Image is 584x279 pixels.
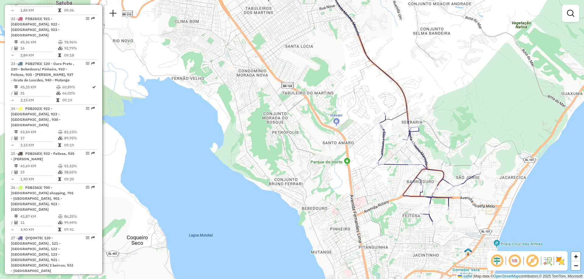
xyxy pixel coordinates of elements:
em: Opções [86,236,89,240]
td: 09:19 [62,97,92,103]
td: = [11,7,14,13]
td: 09:06 [64,7,95,13]
span: | 922 - [GEOGRAPHIC_DATA], 923 - [GEOGRAPHIC_DATA] , 930 - [GEOGRAPHIC_DATA] [11,106,61,127]
td: 09:19 [64,142,95,148]
a: Nova sessão e pesquisa [107,7,119,21]
td: 23 [20,169,58,175]
td: / [11,219,14,226]
a: OpenStreetMap [493,274,519,278]
span: | 700 - [GEOGRAPHIC_DATA] shopping, 701 - [GEOGRAPHIC_DATA], 901 - [GEOGRAPHIC_DATA], 923 - [GEOG... [11,185,74,212]
i: Distância Total [14,164,18,168]
i: % de utilização da cubagem [58,46,63,50]
i: Tempo total em rota [58,53,61,57]
i: % de utilização do peso [58,164,63,168]
i: Total de Atividades [14,136,18,140]
td: / [11,45,14,51]
span: PDB2023 [25,106,41,111]
i: Tempo total em rota [58,177,61,181]
td: 66,02% [62,90,92,96]
span: | 120 - Ouro Preto , 220 - Bebedouro/ Pinhairo, 932 - Feitosa, 935 - [PERSON_NAME], 937 - Gruta d... [11,61,74,82]
span: Exibir rótulo [525,253,540,268]
span: | [473,274,474,278]
span: | 921 - [GEOGRAPHIC_DATA], 922 - [GEOGRAPHIC_DATA], 923 - [GEOGRAPHIC_DATA] [11,16,60,37]
i: Distância Total [14,40,18,44]
i: % de utilização da cubagem [58,136,63,140]
td: 60,89% [62,84,92,90]
td: 45,36 KM [20,39,58,45]
td: 17 [20,135,58,141]
td: 1,84 KM [20,7,58,13]
td: 92,79% [64,45,95,51]
td: 09:20 [64,176,95,182]
i: Tempo total em rota [58,9,61,12]
a: Exibir filtros [565,7,577,19]
td: = [11,226,14,233]
span: + [574,253,578,260]
i: % de utilização da cubagem [58,221,63,224]
span: 26 - [11,185,74,212]
span: 23 - [11,61,74,82]
em: Opções [86,62,89,65]
span: Ocultar deslocamento [490,253,504,268]
span: PDB1563 [25,185,41,190]
i: Total de Atividades [14,91,18,95]
td: 82,15% [64,129,95,135]
span: QYQ0H78 [25,236,42,240]
i: % de utilização da cubagem [58,170,63,174]
i: % de utilização do peso [58,40,63,44]
em: Opções [86,107,89,110]
i: Total de Atividades [14,170,18,174]
td: 1,90 KM [20,176,58,182]
td: 58,66% [64,169,95,175]
em: Opções [86,17,89,20]
td: = [11,52,14,58]
span: | 932 - Feitosa, 935 - [PERSON_NAME] [11,151,74,161]
td: 53,32% [64,163,95,169]
i: Total de Atividades [14,221,18,224]
i: Distância Total [14,215,18,218]
td: = [11,97,14,103]
td: = [11,176,14,182]
td: 42,87 KM [20,213,58,219]
i: Rota otimizada [92,85,96,89]
td: 3,90 KM [20,226,58,233]
span: PDB2683 [25,151,41,156]
td: 3,15 KM [20,142,58,148]
i: % de utilização da cubagem [56,91,61,95]
td: 45,25 KM [20,84,56,90]
td: 2,15 KM [20,97,56,103]
td: 78,96% [64,39,95,45]
em: Rota exportada [91,62,95,65]
img: 303 UDC Full Litoral [464,248,472,256]
span: | 120 - [GEOGRAPHIC_DATA] , 121 - [GEOGRAPHIC_DATA], 122 - [GEOGRAPHIC_DATA], 123 - [GEOGRAPHIC_D... [11,236,73,273]
i: % de utilização do peso [56,85,61,89]
span: Ocultar NR [507,253,522,268]
td: 09:18 [64,52,95,58]
i: % de utilização do peso [58,130,63,134]
em: Rota exportada [91,107,95,110]
td: 07:41 [64,226,95,233]
td: 2,84 KM [20,52,58,58]
span: PDB2783 [25,61,41,66]
i: Tempo total em rota [58,143,61,147]
span: 27 - [11,236,73,273]
i: Distância Total [14,85,18,89]
span: 24 - [11,106,61,127]
em: Rota exportada [91,185,95,189]
em: Opções [86,151,89,155]
a: Zoom in [571,252,580,261]
i: Tempo total em rota [58,228,61,231]
i: Tempo total em rota [56,98,59,102]
td: / [11,135,14,141]
i: Distância Total [14,130,18,134]
span: PDB2833 [25,16,41,21]
i: Total de Atividades [14,46,18,50]
div: Map data © contributors,© 2025 TomTom, Microsoft [456,274,584,279]
a: Zoom out [571,261,580,270]
td: / [11,90,14,96]
td: 89,95% [64,135,95,141]
td: = [11,142,14,148]
td: 11 [20,219,58,226]
td: 16 [20,45,58,51]
i: % de utilização do peso [58,215,63,218]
